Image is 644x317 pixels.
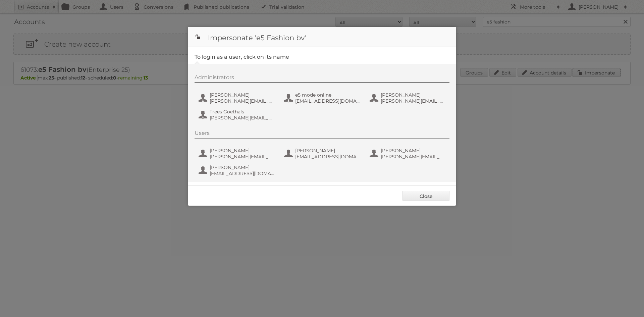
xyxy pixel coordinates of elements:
span: [PERSON_NAME][EMAIL_ADDRESS][DOMAIN_NAME] [381,154,446,160]
legend: To login as a user, click on its name [195,54,289,60]
span: [EMAIL_ADDRESS][DOMAIN_NAME] [295,98,360,104]
button: [PERSON_NAME] [EMAIL_ADDRESS][DOMAIN_NAME] [198,164,277,177]
span: [PERSON_NAME] [295,148,360,154]
button: [PERSON_NAME] [PERSON_NAME][EMAIL_ADDRESS][DOMAIN_NAME] [198,147,277,160]
span: Trees Goethals [210,109,275,115]
span: [EMAIL_ADDRESS][DOMAIN_NAME] [295,154,360,160]
button: [PERSON_NAME] [PERSON_NAME][EMAIL_ADDRESS][DOMAIN_NAME] [369,91,448,105]
span: [PERSON_NAME] [210,92,275,98]
span: [EMAIL_ADDRESS][DOMAIN_NAME] [210,170,275,176]
button: [PERSON_NAME] [PERSON_NAME][EMAIL_ADDRESS][DOMAIN_NAME] [369,147,448,160]
h1: Impersonate 'e5 Fashion bv' [188,27,456,47]
div: Users [195,130,449,139]
button: Trees Goethals [PERSON_NAME][EMAIL_ADDRESS][DOMAIN_NAME] [198,108,277,121]
a: Close [402,191,449,201]
span: [PERSON_NAME][EMAIL_ADDRESS][DOMAIN_NAME] [210,154,275,160]
span: [PERSON_NAME][EMAIL_ADDRESS][DOMAIN_NAME] [210,98,275,104]
button: [PERSON_NAME] [PERSON_NAME][EMAIL_ADDRESS][DOMAIN_NAME] [198,91,277,105]
span: [PERSON_NAME][EMAIL_ADDRESS][DOMAIN_NAME] [381,98,446,104]
div: Administrators [195,74,449,83]
span: [PERSON_NAME] [381,148,446,154]
span: [PERSON_NAME][EMAIL_ADDRESS][DOMAIN_NAME] [210,115,275,121]
span: e5 mode online [295,92,360,98]
span: [PERSON_NAME] [210,164,275,170]
button: [PERSON_NAME] [EMAIL_ADDRESS][DOMAIN_NAME] [283,147,362,160]
button: e5 mode online [EMAIL_ADDRESS][DOMAIN_NAME] [283,91,362,105]
span: [PERSON_NAME] [381,92,446,98]
span: [PERSON_NAME] [210,148,275,154]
